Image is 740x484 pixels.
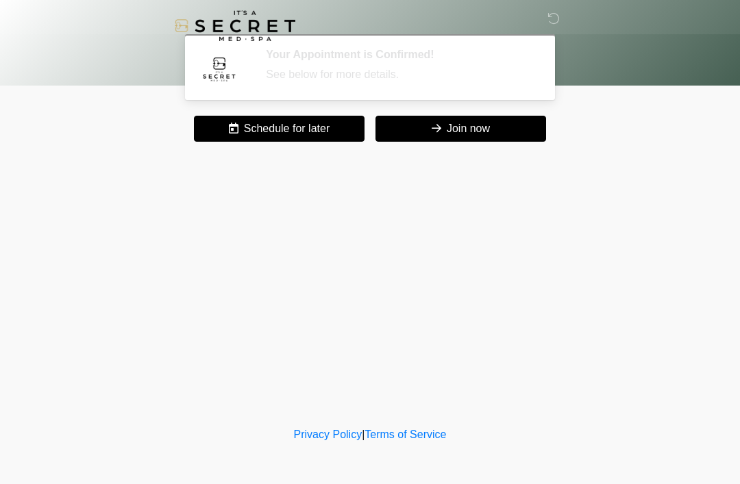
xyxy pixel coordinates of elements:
img: Agent Avatar [199,48,240,89]
h2: Your Appointment is Confirmed! [266,48,531,61]
div: See below for more details. [266,66,531,83]
a: Privacy Policy [294,429,362,440]
a: | [362,429,365,440]
a: Terms of Service [365,429,446,440]
button: Join now [375,116,546,142]
button: Schedule for later [194,116,365,142]
img: It's A Secret Med Spa Logo [175,10,295,41]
